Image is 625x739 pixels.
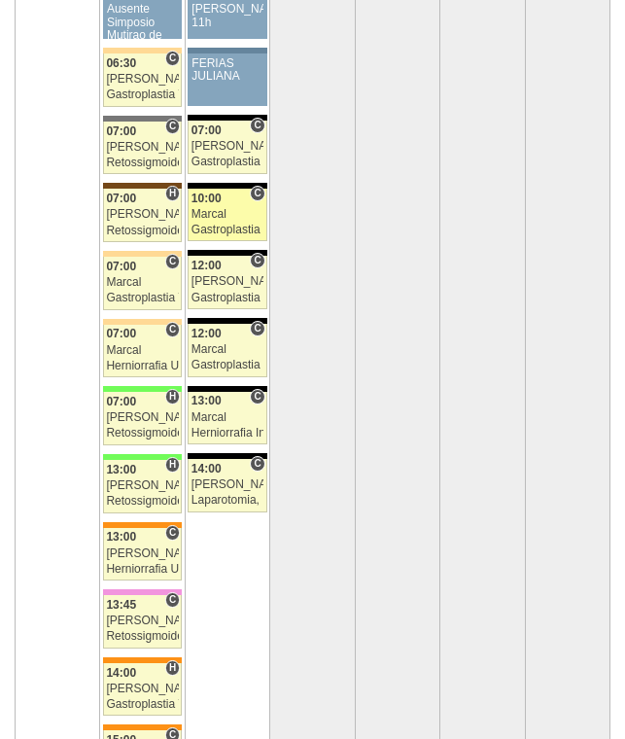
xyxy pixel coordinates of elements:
a: C 07:00 [PERSON_NAME] Retossigmoidectomia Robótica [103,122,182,175]
div: Key: Bartira [103,319,182,325]
div: Retossigmoidectomia Robótica [106,495,178,508]
div: Retossigmoidectomia Robótica [106,157,178,169]
span: 13:00 [106,463,136,476]
span: 07:00 [106,395,136,408]
a: C 13:00 Marcal Herniorrafia Ing. Bilateral VL [188,392,266,445]
div: Key: Bartira [103,48,182,53]
span: 07:00 [106,124,136,138]
span: 06:30 [106,56,136,70]
a: H 14:00 [PERSON_NAME] Gastroplastia VL [103,663,182,717]
div: Herniorrafia Umbilical [106,563,178,576]
div: [PERSON_NAME] [191,275,263,288]
div: FERIAS JULIANA [191,57,262,83]
div: Gastroplastia VL [106,292,178,304]
span: Consultório [250,253,264,268]
a: C 13:45 [PERSON_NAME] Retossigmoidectomia Robótica [103,595,182,649]
div: Herniorrafia Umbilical [106,360,178,372]
div: Key: São Luiz - SCS [103,522,182,528]
span: 13:00 [191,394,222,407]
a: C 07:00 Marcal Gastroplastia VL [103,257,182,310]
a: C 07:00 Marcal Herniorrafia Umbilical [103,325,182,378]
div: Key: Blanc [188,386,266,392]
div: [PERSON_NAME] [106,479,178,492]
a: C 13:00 [PERSON_NAME] Herniorrafia Umbilical [103,528,182,581]
span: Consultório [250,456,264,472]
span: 07:00 [106,327,136,340]
div: Key: Albert Einstein [103,589,182,595]
span: Consultório [250,186,264,201]
div: Gastroplastia VL [106,88,178,101]
div: [PERSON_NAME] [106,208,178,221]
a: H 13:00 [PERSON_NAME] Retossigmoidectomia Robótica [103,460,182,513]
a: C 10:00 Marcal Gastroplastia VL [188,189,266,242]
div: Gastroplastia VL [191,292,263,304]
div: Key: Bartira [103,251,182,257]
span: Consultório [165,322,180,337]
span: Hospital [165,660,180,676]
div: Marcal [106,276,178,289]
div: Key: Blanc [188,115,266,121]
span: 07:00 [106,192,136,205]
div: [PERSON_NAME] [106,615,178,627]
div: Gastroplastia VL [191,224,263,236]
div: Key: Santa Catarina [103,116,182,122]
div: Gastroplastia VL [191,359,263,371]
div: Herniorrafia Ing. Bilateral VL [191,427,263,440]
div: Key: Brasil [103,454,182,460]
span: Hospital [165,389,180,405]
div: Retossigmoidectomia Abdominal VL [106,225,178,237]
div: Gastroplastia VL [191,156,263,168]
div: Key: Blanc [188,453,266,459]
div: Key: Blanc [188,318,266,324]
a: C 12:00 [PERSON_NAME] Gastroplastia VL [188,256,266,309]
div: Marcal [191,208,263,221]
div: Key: Brasil [103,386,182,392]
span: Consultório [165,525,180,541]
div: Marcal [106,344,178,357]
div: Laparotomia, [GEOGRAPHIC_DATA], Drenagem, Bridas VL [191,494,263,507]
span: Consultório [165,592,180,608]
span: 13:45 [106,598,136,612]
div: Retossigmoidectomia Robótica [106,427,178,440]
a: C 07:00 [PERSON_NAME] Gastroplastia VL [188,121,266,174]
span: Consultório [165,119,180,134]
div: Retossigmoidectomia Robótica [106,630,178,643]
div: [PERSON_NAME] [191,478,263,491]
span: 14:00 [106,666,136,680]
div: [PERSON_NAME] [106,547,178,560]
span: Consultório [250,389,264,405]
a: FERIAS JULIANA [188,53,266,106]
span: 14:00 [191,462,222,475]
span: Consultório [165,254,180,269]
div: Key: Blanc [188,250,266,256]
a: C 14:00 [PERSON_NAME] Laparotomia, [GEOGRAPHIC_DATA], Drenagem, Bridas VL [188,459,266,512]
div: Key: Santa Joana [103,183,182,189]
span: Hospital [165,457,180,473]
div: [PERSON_NAME] [106,683,178,695]
span: 07:00 [191,123,222,137]
div: Key: São Luiz - SCS [103,657,182,663]
div: [PERSON_NAME] [106,141,178,154]
div: [PERSON_NAME] [106,411,178,424]
span: Consultório [250,321,264,336]
div: Marcal [191,343,263,356]
a: H 07:00 [PERSON_NAME] Retossigmoidectomia Robótica [103,392,182,445]
div: [PERSON_NAME] [191,140,263,153]
span: 10:00 [191,192,222,205]
div: Key: Blanc [188,183,266,189]
div: [PERSON_NAME] [106,73,178,86]
a: C 06:30 [PERSON_NAME] Gastroplastia VL [103,53,182,107]
a: C 12:00 Marcal Gastroplastia VL [188,324,266,377]
span: 07:00 [106,260,136,273]
div: Key: São Luiz - SCS [103,724,182,730]
span: 13:00 [106,530,136,544]
div: Key: Aviso [188,48,266,53]
span: Consultório [165,51,180,66]
span: Hospital [165,186,180,201]
span: 12:00 [191,259,222,272]
span: Consultório [250,118,264,133]
div: Marcal [191,411,263,424]
a: H 07:00 [PERSON_NAME] Retossigmoidectomia Abdominal VL [103,189,182,242]
div: Gastroplastia VL [106,698,178,711]
span: 12:00 [191,327,222,340]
